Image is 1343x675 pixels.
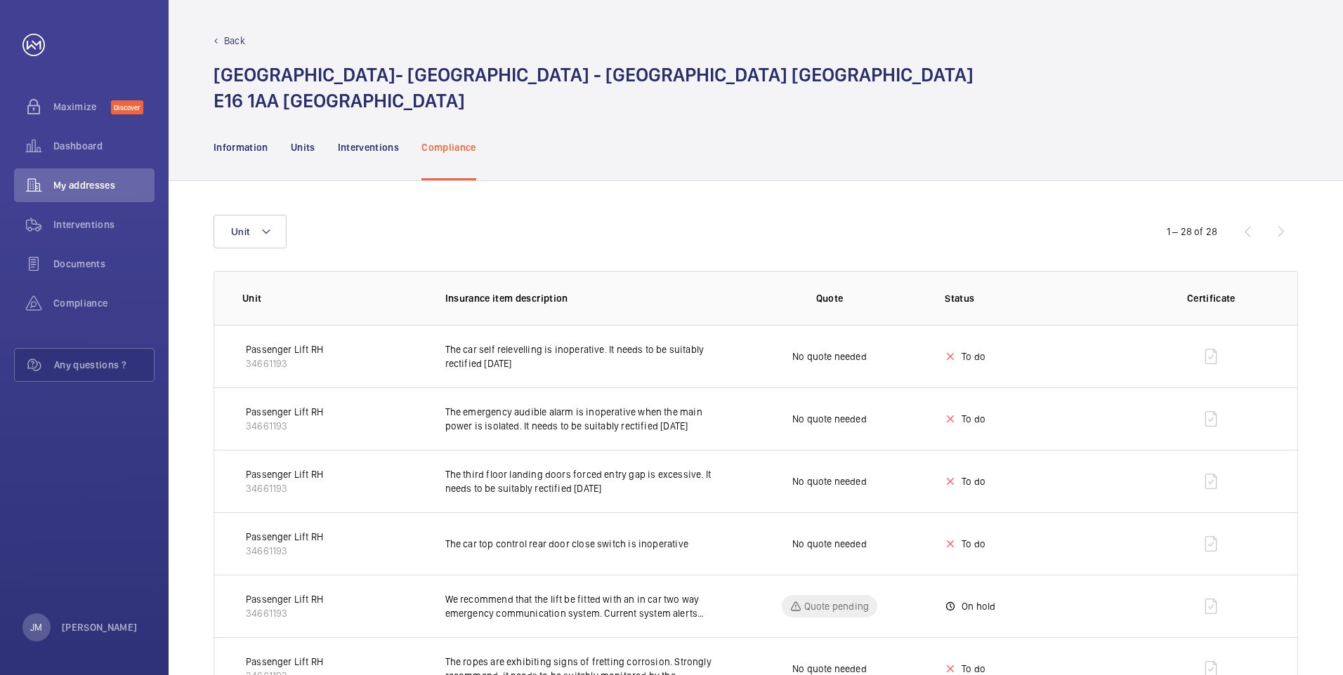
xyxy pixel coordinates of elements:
p: The third floor landing doors forced entry gap is excessive. It needs to be suitably rectified [D... [445,467,714,495]
p: The car top control rear door close switch is inoperative [445,537,714,551]
span: Dashboard [53,139,155,153]
p: The emergency audible alarm is inoperative when the main power is isolated. It needs to be suitab... [445,405,714,433]
p: Passenger Lift RH [246,655,323,669]
p: Certificate [1153,291,1269,305]
p: Status [945,291,1131,305]
button: Unit [214,215,287,248]
p: Unit [242,291,423,305]
p: 34661193 [246,419,323,433]
span: Compliance [53,296,155,310]
p: Passenger Lift RH [246,592,323,606]
p: To do [962,349,985,363]
p: 34661193 [246,481,323,495]
p: Quote [816,291,844,305]
h1: [GEOGRAPHIC_DATA]- [GEOGRAPHIC_DATA] - [GEOGRAPHIC_DATA] [GEOGRAPHIC_DATA] E16 1AA [GEOGRAPHIC_DATA] [214,62,974,114]
p: Interventions [338,140,400,154]
p: Insurance item description [445,291,714,305]
p: [PERSON_NAME] [62,620,138,634]
p: No quote needed [792,474,867,488]
span: Discover [111,100,143,114]
p: Information [214,140,268,154]
p: 34661193 [246,606,323,620]
p: No quote needed [792,537,867,551]
p: No quote needed [792,349,867,363]
p: 34661193 [246,544,323,558]
span: Maximize [53,100,111,114]
p: On hold [962,599,995,613]
p: To do [962,537,985,551]
span: Interventions [53,218,155,232]
p: To do [962,474,985,488]
span: My addresses [53,178,155,192]
div: 1 – 28 of 28 [1167,225,1217,239]
p: The car self relevelling is inoperative. It needs to be suitably rectified [DATE] [445,342,714,370]
p: Passenger Lift RH [246,530,323,544]
p: Units [291,140,315,154]
p: Passenger Lift RH [246,342,323,356]
span: Documents [53,257,155,271]
p: No quote needed [792,412,867,426]
p: Back [224,34,245,48]
p: 34661193 [246,356,323,370]
p: Compliance [421,140,476,154]
span: Unit [231,226,249,237]
p: Passenger Lift RH [246,405,323,419]
p: We recommend that the lift be fitted with an in car two way emergency communication system. Curre... [445,592,714,620]
p: Passenger Lift RH [246,467,323,481]
p: Quote pending [804,599,869,613]
p: JM [30,620,42,634]
span: Any questions ? [54,358,154,372]
p: To do [962,412,985,426]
